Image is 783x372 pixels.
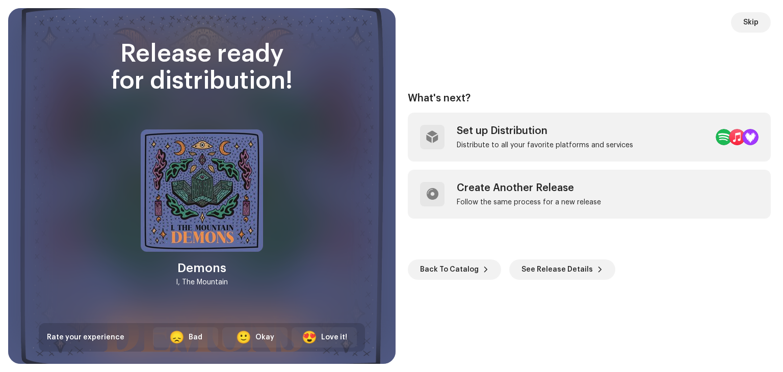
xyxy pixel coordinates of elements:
div: 🙂 [236,331,251,343]
div: 😍 [302,331,317,343]
re-a-post-create-item: Create Another Release [408,170,771,219]
span: Rate your experience [47,334,124,341]
div: Bad [189,332,202,343]
div: Love it! [321,332,347,343]
span: See Release Details [521,259,593,280]
div: Follow the same process for a new release [457,198,601,206]
div: Release ready for distribution! [39,41,365,95]
button: See Release Details [509,259,615,280]
div: What's next? [408,92,771,104]
img: decd4c5a-56b6-4a7b-ba30-6bf0ba1d2c04 [141,129,263,252]
re-a-post-create-item: Set up Distribution [408,113,771,162]
button: Skip [731,12,771,33]
button: Back To Catalog [408,259,501,280]
div: Demons [177,260,226,276]
div: Create Another Release [457,182,601,194]
span: Skip [743,12,759,33]
div: Set up Distribution [457,125,633,137]
div: Distribute to all your favorite platforms and services [457,141,633,149]
div: 😞 [169,331,185,343]
span: Back To Catalog [420,259,479,280]
div: I, The Mountain [176,276,228,288]
div: Okay [255,332,274,343]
